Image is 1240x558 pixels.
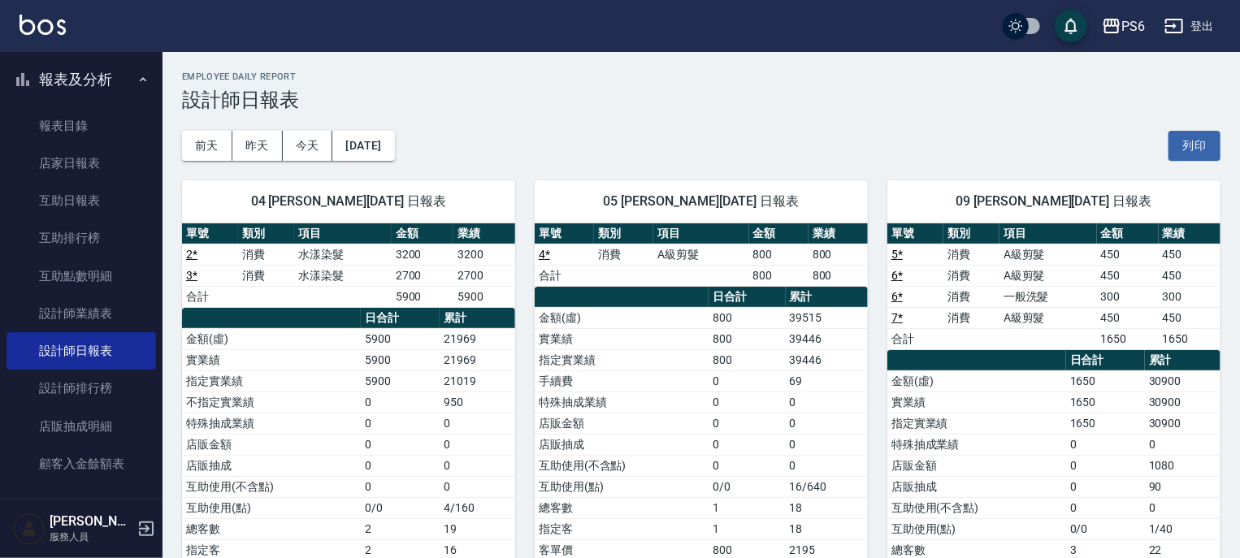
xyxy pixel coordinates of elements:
td: 5900 [392,286,453,307]
td: 不指定實業績 [182,391,361,413]
td: 0 [1145,497,1220,518]
td: 互助使用(點) [182,497,361,518]
td: 消費 [943,244,999,265]
td: 0 [1066,476,1145,497]
td: 店販金額 [182,434,361,455]
td: 39446 [786,328,868,349]
td: 金額(虛) [535,307,709,328]
td: 店販抽成 [182,455,361,476]
th: 業績 [809,223,868,244]
button: [DATE] [332,131,394,161]
td: 指定實業績 [535,349,709,370]
td: 1080 [1145,455,1220,476]
span: 09 [PERSON_NAME][DATE] 日報表 [907,193,1201,210]
td: 0 [1145,434,1220,455]
td: 水漾染髮 [294,244,392,265]
td: 合計 [182,286,238,307]
td: 300 [1159,286,1220,307]
td: 800 [809,265,868,286]
td: 1650 [1159,328,1220,349]
td: 互助使用(不含點) [535,455,709,476]
td: 總客數 [182,518,361,539]
td: 金額(虛) [182,328,361,349]
td: 450 [1097,244,1159,265]
td: 0 [440,455,515,476]
a: 設計師業績表 [7,295,156,332]
td: 1650 [1097,328,1159,349]
td: 450 [1097,265,1159,286]
td: 店販金額 [887,455,1066,476]
td: 互助使用(點) [887,518,1066,539]
td: 4/160 [440,497,515,518]
td: 0 [1066,497,1145,518]
td: 消費 [943,307,999,328]
th: 類別 [238,223,294,244]
h2: Employee Daily Report [182,71,1220,82]
td: 800 [709,307,785,328]
th: 單號 [887,223,943,244]
td: 特殊抽成業績 [182,413,361,434]
button: 登出 [1158,11,1220,41]
h5: [PERSON_NAME] [50,513,132,530]
td: A級剪髮 [999,307,1097,328]
td: 1/40 [1145,518,1220,539]
td: 實業績 [182,349,361,370]
td: 0 [709,413,785,434]
th: 累計 [440,308,515,329]
td: 消費 [943,286,999,307]
img: Person [13,513,46,545]
table: a dense table [535,223,868,287]
td: 1 [709,497,785,518]
td: 450 [1159,307,1220,328]
td: 800 [749,265,809,286]
th: 項目 [653,223,748,244]
td: 2700 [392,265,453,286]
p: 服務人員 [50,530,132,544]
th: 項目 [294,223,392,244]
th: 金額 [1097,223,1159,244]
a: 店家日報表 [7,145,156,182]
td: 800 [709,328,785,349]
td: 0 [709,370,785,391]
th: 類別 [943,223,999,244]
td: 5900 [361,328,440,349]
td: 30900 [1145,413,1220,434]
td: 0 [440,434,515,455]
td: 指定實業績 [182,370,361,391]
td: 0 [709,391,785,413]
td: 0 [786,413,868,434]
td: 店販抽成 [535,434,709,455]
td: 1650 [1066,370,1145,391]
button: save [1055,10,1087,42]
td: 互助使用(不含點) [887,497,1066,518]
td: 30900 [1145,370,1220,391]
a: 設計師排行榜 [7,370,156,407]
td: A級剪髮 [999,244,1097,265]
td: 水漾染髮 [294,265,392,286]
td: 21019 [440,370,515,391]
span: 04 [PERSON_NAME][DATE] 日報表 [202,193,496,210]
th: 累計 [786,287,868,308]
td: 0 [361,391,440,413]
td: 互助使用(點) [535,476,709,497]
h3: 設計師日報表 [182,89,1220,111]
img: Logo [20,15,66,35]
td: 0 [786,391,868,413]
button: PS6 [1095,10,1151,43]
a: 互助點數明細 [7,257,156,295]
td: 30900 [1145,391,1220,413]
td: 950 [440,391,515,413]
a: 互助排行榜 [7,219,156,257]
td: 手續費 [535,370,709,391]
td: 0 [440,476,515,497]
td: 0/0 [1066,518,1145,539]
td: 0 [1066,455,1145,476]
td: 0 [361,413,440,434]
td: 合計 [535,265,594,286]
th: 類別 [594,223,653,244]
td: 1650 [1066,391,1145,413]
th: 單號 [535,223,594,244]
td: 800 [709,349,785,370]
button: 前天 [182,131,232,161]
button: 報表及分析 [7,58,156,101]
